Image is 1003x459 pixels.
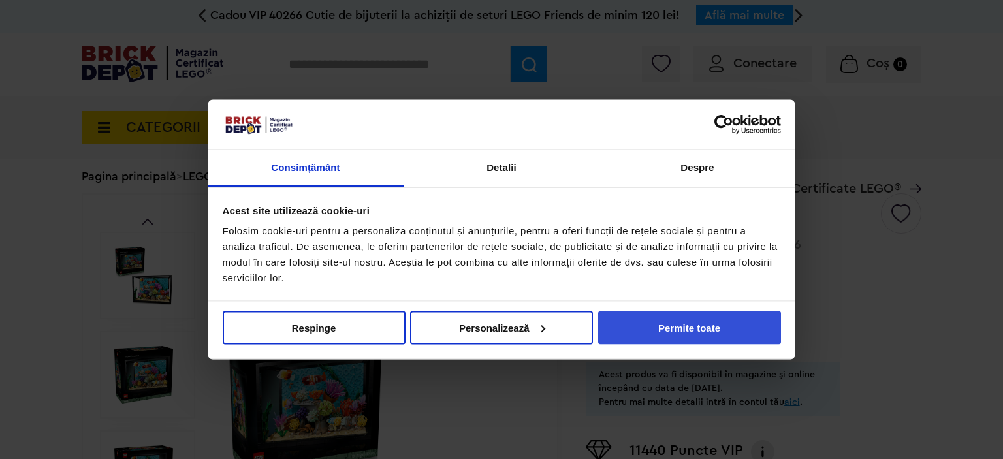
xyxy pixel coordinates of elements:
div: Acest site utilizează cookie-uri [223,202,781,218]
a: Detalii [404,150,599,187]
a: Consimțământ [208,150,404,187]
button: Respinge [223,311,406,344]
div: Folosim cookie-uri pentru a personaliza conținutul și anunțurile, pentru a oferi funcții de rețel... [223,223,781,286]
img: siglă [223,114,295,135]
button: Personalizează [410,311,593,344]
a: Despre [599,150,795,187]
a: Usercentrics Cookiebot - opens in a new window [667,114,781,134]
button: Permite toate [598,311,781,344]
